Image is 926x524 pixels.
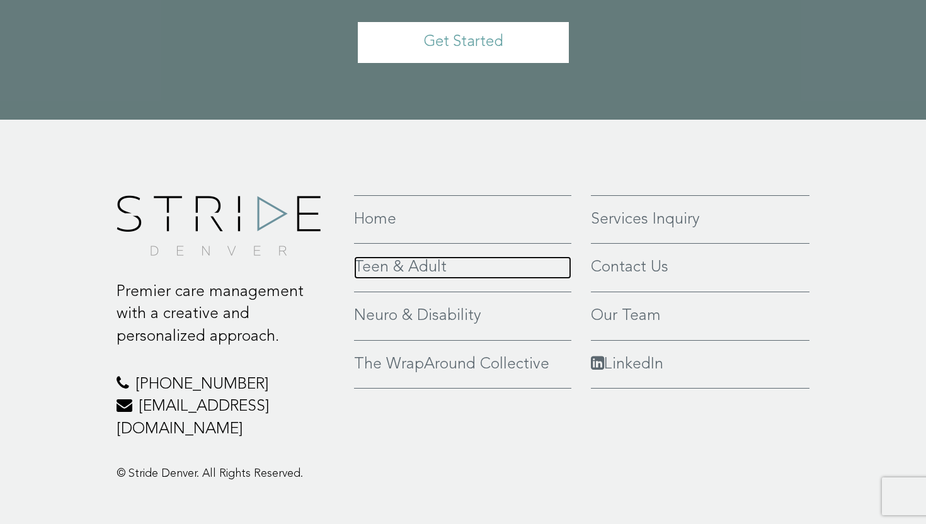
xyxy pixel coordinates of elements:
[591,305,809,327] a: Our Team
[117,373,335,441] p: [PHONE_NUMBER] [EMAIL_ADDRESS][DOMAIN_NAME]
[117,468,303,479] span: © Stride Denver. All Rights Reserved.
[354,305,571,327] a: Neuro & Disability
[354,256,571,279] a: Teen & Adult
[354,353,571,376] a: The WrapAround Collective
[591,353,809,376] a: LinkedIn
[117,195,321,256] img: footer-logo.png
[117,281,335,348] p: Premier care management with a creative and personalized approach.
[354,208,571,231] a: Home
[358,22,569,63] a: Get Started
[591,208,809,231] a: Services Inquiry
[591,256,809,279] a: Contact Us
